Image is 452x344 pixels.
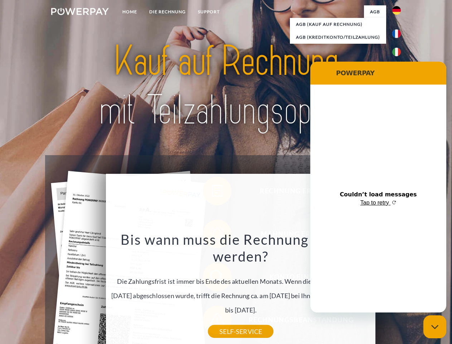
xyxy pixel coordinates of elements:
a: AGB (Kauf auf Rechnung) [290,18,386,31]
img: fr [392,29,401,38]
a: SUPPORT [192,5,226,18]
img: logo-powerpay-white.svg [51,8,109,15]
img: title-powerpay_de.svg [68,34,384,137]
a: DIE RECHNUNG [143,5,192,18]
img: de [392,6,401,15]
a: Home [116,5,143,18]
iframe: Messaging window [310,62,446,312]
iframe: Button to launch messaging window [423,315,446,338]
a: agb [364,5,386,18]
a: SELF-SERVICE [208,325,273,338]
img: it [392,48,401,56]
h3: Bis wann muss die Rechnung bezahlt werden? [110,231,371,265]
div: Die Zahlungsfrist ist immer bis Ende des aktuellen Monats. Wenn die Bestellung z.B. am [DATE] abg... [110,231,371,331]
a: AGB (Kreditkonto/Teilzahlung) [290,31,386,44]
